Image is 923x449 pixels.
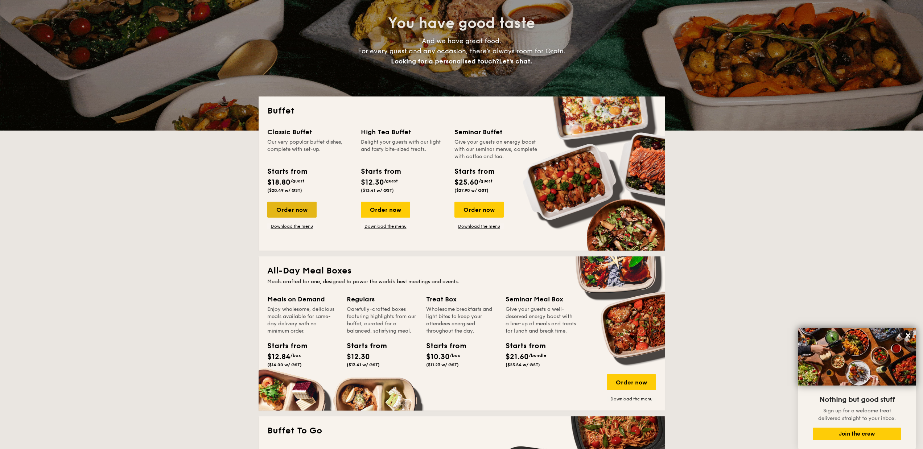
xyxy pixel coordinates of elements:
[291,353,301,358] span: /box
[506,341,538,351] div: Starts from
[450,353,460,358] span: /box
[454,202,504,218] div: Order now
[607,374,656,390] div: Order now
[267,223,317,229] a: Download the menu
[388,15,535,32] span: You have good taste
[267,265,656,277] h2: All-Day Meal Boxes
[391,57,499,65] span: Looking for a personalised touch?
[347,353,370,361] span: $12.30
[506,294,576,304] div: Seminar Meal Box
[347,306,417,335] div: Carefully-crafted boxes featuring highlights from our buffet, curated for a balanced, satisfying ...
[267,105,656,117] h2: Buffet
[454,166,494,177] div: Starts from
[267,127,352,137] div: Classic Buffet
[426,306,497,335] div: Wholesome breakfasts and light bites to keep your attendees energised throughout the day.
[506,362,540,367] span: ($23.54 w/ GST)
[454,188,489,193] span: ($27.90 w/ GST)
[267,178,291,187] span: $18.80
[267,188,302,193] span: ($20.49 w/ GST)
[347,294,417,304] div: Regulars
[607,396,656,402] a: Download the menu
[267,306,338,335] div: Enjoy wholesome, delicious meals available for same-day delivery with no minimum order.
[479,178,493,184] span: /guest
[347,362,380,367] span: ($13.41 w/ GST)
[347,341,379,351] div: Starts from
[267,294,338,304] div: Meals on Demand
[267,278,656,285] div: Meals crafted for one, designed to power the world's best meetings and events.
[426,341,459,351] div: Starts from
[902,330,914,341] button: Close
[361,188,394,193] span: ($13.41 w/ GST)
[454,139,539,160] div: Give your guests an energy boost with our seminar menus, complete with coffee and tea.
[361,202,410,218] div: Order now
[454,127,539,137] div: Seminar Buffet
[454,223,504,229] a: Download the menu
[529,353,546,358] span: /bundle
[361,178,384,187] span: $12.30
[291,178,304,184] span: /guest
[267,425,656,437] h2: Buffet To Go
[267,362,302,367] span: ($14.00 w/ GST)
[818,408,896,421] span: Sign up for a welcome treat delivered straight to your inbox.
[454,178,479,187] span: $25.60
[361,166,400,177] div: Starts from
[384,178,398,184] span: /guest
[267,341,300,351] div: Starts from
[506,306,576,335] div: Give your guests a well-deserved energy boost with a line-up of meals and treats for lunch and br...
[361,223,410,229] a: Download the menu
[361,139,446,160] div: Delight your guests with our light and tasty bite-sized treats.
[813,428,901,440] button: Join the crew
[426,362,459,367] span: ($11.23 w/ GST)
[499,57,532,65] span: Let's chat.
[267,202,317,218] div: Order now
[361,127,446,137] div: High Tea Buffet
[506,353,529,361] span: $21.60
[426,294,497,304] div: Treat Box
[267,353,291,361] span: $12.84
[267,139,352,160] div: Our very popular buffet dishes, complete with set-up.
[358,37,565,65] span: And we have great food. For every guest and any occasion, there’s always room for Grain.
[819,395,895,404] span: Nothing but good stuff
[798,328,916,386] img: DSC07876-Edit02-Large.jpeg
[426,353,450,361] span: $10.30
[267,166,307,177] div: Starts from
